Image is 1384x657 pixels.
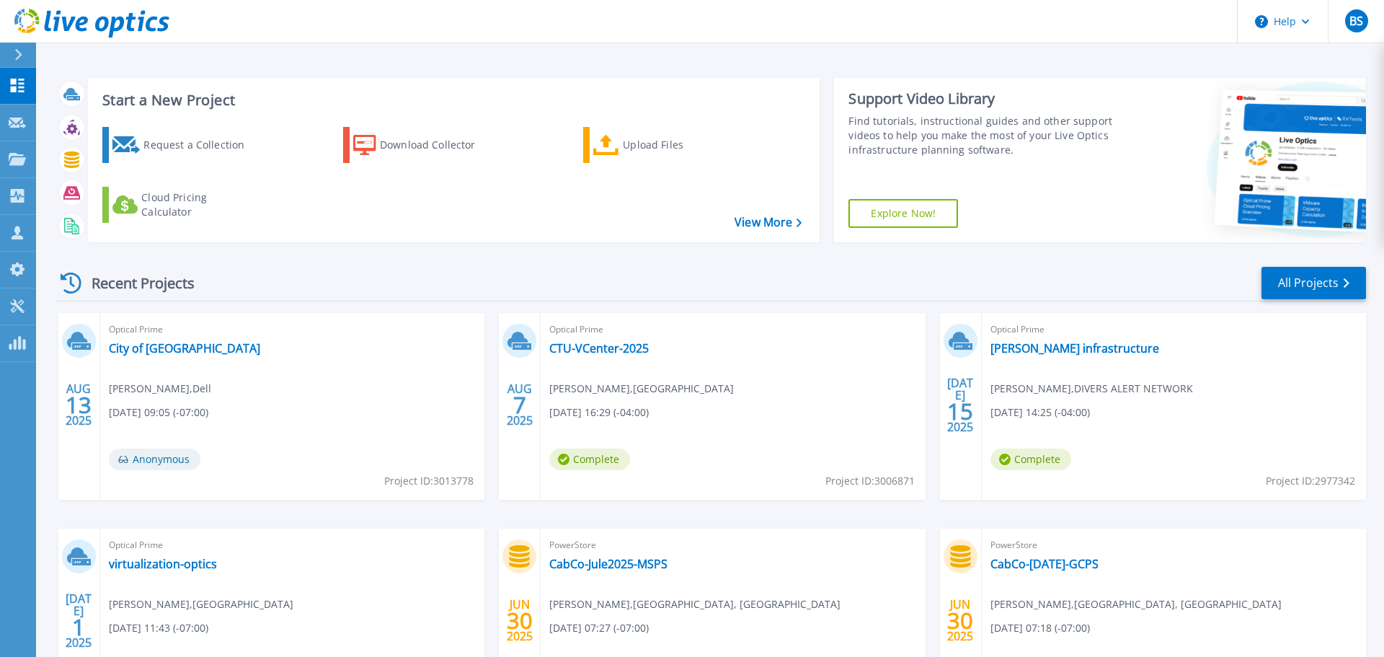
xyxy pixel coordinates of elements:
[549,596,840,612] span: [PERSON_NAME] , [GEOGRAPHIC_DATA], [GEOGRAPHIC_DATA]
[990,557,1099,571] a: CabCo-[DATE]-GCPS
[507,614,533,627] span: 30
[343,127,504,163] a: Download Collector
[549,449,630,470] span: Complete
[384,473,474,489] span: Project ID: 3013778
[102,127,263,163] a: Request a Collection
[946,594,974,647] div: JUN 2025
[549,322,916,338] span: Optical Prime
[65,594,92,647] div: [DATE] 2025
[990,620,1090,636] span: [DATE] 07:18 (-07:00)
[848,89,1119,108] div: Support Video Library
[109,341,260,356] a: City of [GEOGRAPHIC_DATA]
[990,449,1071,470] span: Complete
[513,399,526,411] span: 7
[947,614,973,627] span: 30
[102,187,263,223] a: Cloud Pricing Calculator
[825,473,915,489] span: Project ID: 3006871
[990,381,1193,397] span: [PERSON_NAME] , DIVERS ALERT NETWORK
[109,596,293,612] span: [PERSON_NAME] , [GEOGRAPHIC_DATA]
[1261,267,1366,299] a: All Projects
[549,381,734,397] span: [PERSON_NAME] , [GEOGRAPHIC_DATA]
[947,405,973,418] span: 15
[990,405,1090,420] span: [DATE] 14:25 (-04:00)
[1349,15,1363,27] span: BS
[109,322,476,338] span: Optical Prime
[848,114,1119,157] div: Find tutorials, instructional guides and other support videos to help you make the most of your L...
[141,190,257,219] div: Cloud Pricing Calculator
[848,199,958,228] a: Explore Now!
[66,399,92,411] span: 13
[109,620,208,636] span: [DATE] 11:43 (-07:00)
[56,265,214,301] div: Recent Projects
[549,341,649,356] a: CTU-VCenter-2025
[506,379,533,431] div: AUG 2025
[735,216,802,229] a: View More
[946,379,974,431] div: [DATE] 2025
[65,379,92,431] div: AUG 2025
[1266,473,1355,489] span: Project ID: 2977342
[506,594,533,647] div: JUN 2025
[109,557,217,571] a: virtualization-optics
[549,620,649,636] span: [DATE] 07:27 (-07:00)
[109,537,476,553] span: Optical Prime
[109,381,211,397] span: [PERSON_NAME] , Dell
[549,537,916,553] span: PowerStore
[990,341,1159,356] a: [PERSON_NAME] infrastructure
[109,449,200,470] span: Anonymous
[380,131,495,159] div: Download Collector
[990,596,1282,612] span: [PERSON_NAME] , [GEOGRAPHIC_DATA], [GEOGRAPHIC_DATA]
[549,405,649,420] span: [DATE] 16:29 (-04:00)
[990,537,1357,553] span: PowerStore
[623,131,738,159] div: Upload Files
[72,621,85,633] span: 1
[549,557,667,571] a: CabCo-Jule2025-MSPS
[109,405,208,420] span: [DATE] 09:05 (-07:00)
[143,131,259,159] div: Request a Collection
[583,127,744,163] a: Upload Files
[102,92,802,108] h3: Start a New Project
[990,322,1357,338] span: Optical Prime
